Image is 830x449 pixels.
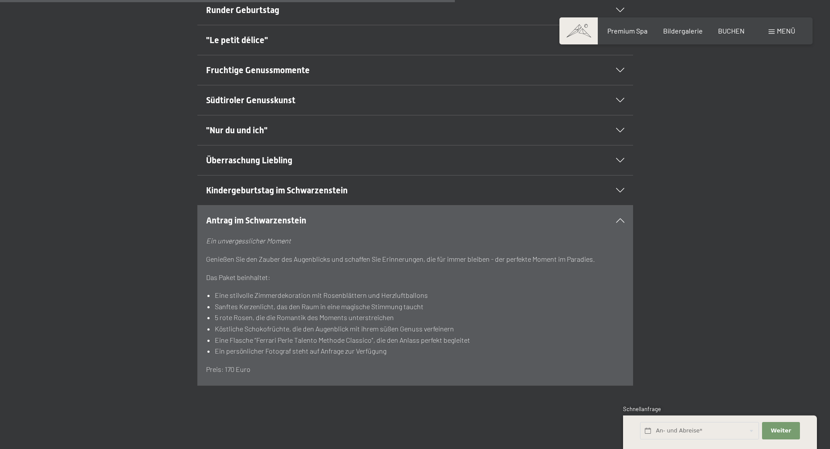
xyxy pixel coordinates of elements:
[607,27,647,35] a: Premium Spa
[718,27,745,35] a: BUCHEN
[206,253,624,265] p: Genießen Sie den Zauber des Augenblicks und schaffen Sie Erinnerungen, die für immer bleiben - de...
[762,422,800,440] button: Weiter
[215,334,624,346] li: Eine Flasche “Ferrari Perle Talento Methode Classico", die den Anlass perfekt begleitet
[206,236,291,245] em: Ein unvergesslicher Moment
[206,5,279,15] span: Runder Geburtstag
[206,125,268,135] span: "Nur du und ich"
[215,323,624,334] li: Köstliche Schokofrüchte, die den Augenblick mit ihrem süßen Genuss verfeinern
[777,27,795,35] span: Menü
[206,65,310,75] span: Fruchtige Genussmomente
[623,405,661,412] span: Schnellanfrage
[663,27,703,35] a: Bildergalerie
[215,312,624,323] li: 5 rote Rosen, die die Romantik des Moments unterstreichen
[206,185,348,196] span: Kindergeburtstag im Schwarzenstein
[215,290,624,301] li: Eine stilvolle Zimmerdekoration mit Rosenblättern und Herzluftballons
[771,427,791,435] span: Weiter
[206,95,295,105] span: Südtiroler Genusskunst
[206,272,624,283] p: Das Paket beinhaltet:
[206,35,268,45] span: "Le petit délice"
[215,345,624,357] li: Ein persönlicher Fotograf steht auf Anfrage zur Verfügung
[206,364,624,375] p: Preis: 170 Euro
[206,155,292,165] span: Überraschung Liebling
[215,301,624,312] li: Sanftes Kerzenlicht, das den Raum in eine magische Stimmung taucht
[206,215,306,226] span: Antrag im Schwarzenstein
